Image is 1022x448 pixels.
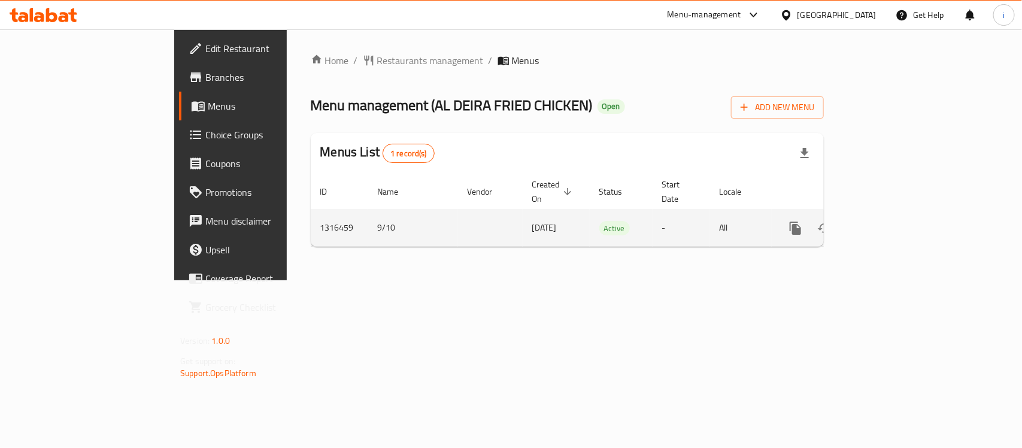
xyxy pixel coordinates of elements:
span: Restaurants management [377,53,484,68]
td: 9/10 [368,210,458,246]
td: All [710,210,772,246]
span: ID [320,184,343,199]
span: Grocery Checklist [205,300,335,314]
span: 1.0.0 [211,333,230,349]
div: Open [598,99,625,114]
span: Version: [180,333,210,349]
a: Menu disclaimer [179,207,345,235]
span: Name [378,184,414,199]
span: i [1003,8,1005,22]
a: Support.OpsPlatform [180,365,256,381]
div: Active [599,221,630,235]
a: Promotions [179,178,345,207]
nav: breadcrumb [311,53,824,68]
a: Upsell [179,235,345,264]
a: Menus [179,92,345,120]
a: Branches [179,63,345,92]
span: [DATE] [532,220,557,235]
div: Total records count [383,144,435,163]
div: Menu-management [668,8,741,22]
span: Choice Groups [205,128,335,142]
div: Export file [790,139,819,168]
span: Vendor [468,184,508,199]
span: Edit Restaurant [205,41,335,56]
a: Restaurants management [363,53,484,68]
span: Branches [205,70,335,84]
span: Start Date [662,177,696,206]
span: 1 record(s) [383,148,434,159]
a: Grocery Checklist [179,293,345,322]
th: Actions [772,174,906,210]
span: Upsell [205,243,335,257]
a: Coverage Report [179,264,345,293]
span: Created On [532,177,575,206]
button: Add New Menu [731,96,824,119]
li: / [489,53,493,68]
span: Open [598,101,625,111]
h2: Menus List [320,143,435,163]
button: Change Status [810,214,839,243]
span: Menus [512,53,539,68]
button: more [781,214,810,243]
a: Choice Groups [179,120,345,149]
span: Status [599,184,638,199]
li: / [354,53,358,68]
span: Add New Menu [741,100,814,115]
span: Menu disclaimer [205,214,335,228]
span: Locale [720,184,757,199]
span: Menus [208,99,335,113]
span: Get support on: [180,353,235,369]
span: Coupons [205,156,335,171]
div: [GEOGRAPHIC_DATA] [797,8,877,22]
td: - [653,210,710,246]
a: Coupons [179,149,345,178]
span: Promotions [205,185,335,199]
span: Coverage Report [205,271,335,286]
span: Menu management ( AL DEIRA FRIED CHICKEN ) [311,92,593,119]
table: enhanced table [311,174,906,247]
span: Active [599,222,630,235]
a: Edit Restaurant [179,34,345,63]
